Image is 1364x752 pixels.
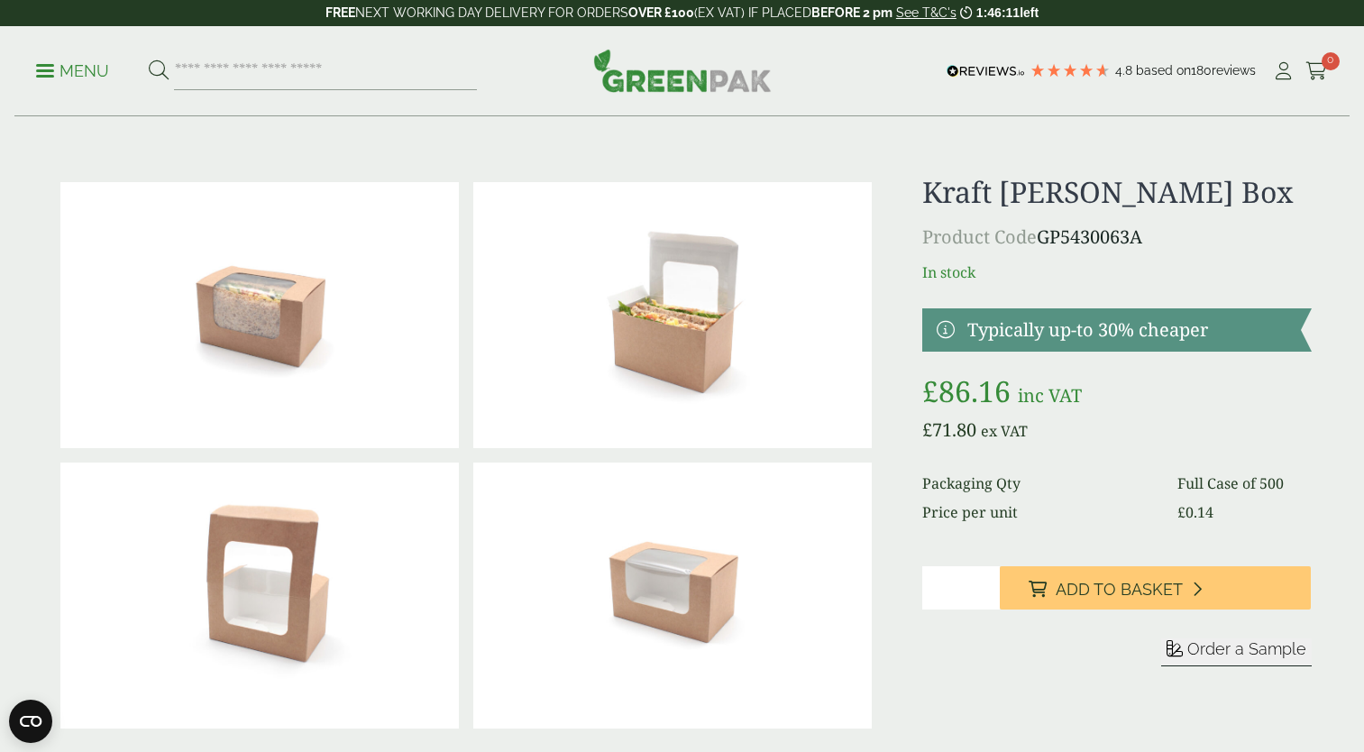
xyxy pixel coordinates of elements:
button: Order a Sample [1161,638,1312,666]
span: 4.8 [1115,63,1136,78]
i: Cart [1305,62,1328,80]
img: GreenPak Supplies [593,49,772,92]
button: Add to Basket [1000,566,1311,610]
bdi: 71.80 [922,417,976,442]
p: In stock [922,261,1311,283]
img: 5430063A Kraft Bloomer Sandwich Box Open With Sandwich Contents [473,182,872,448]
span: ex VAT [981,421,1028,441]
dt: Packaging Qty [922,472,1156,494]
dt: Price per unit [922,501,1156,523]
a: 0 [1305,58,1328,85]
div: 4.78 Stars [1030,62,1111,78]
span: left [1020,5,1039,20]
p: GP5430063A [922,224,1311,251]
span: Order a Sample [1187,639,1306,658]
span: 1:46:11 [976,5,1020,20]
span: Product Code [922,225,1037,249]
span: £ [922,371,938,410]
button: Open CMP widget [9,700,52,743]
p: Menu [36,60,109,82]
strong: BEFORE 2 pm [811,5,893,20]
bdi: 86.16 [922,371,1011,410]
span: inc VAT [1018,383,1082,408]
strong: FREE [325,5,355,20]
strong: OVER £100 [628,5,694,20]
a: See T&C's [896,5,957,20]
bdi: 0.14 [1177,502,1213,522]
span: 180 [1191,63,1212,78]
dd: Full Case of 500 [1177,472,1312,494]
i: My Account [1272,62,1295,80]
span: £ [922,417,932,442]
img: REVIEWS.io [947,65,1025,78]
span: reviews [1212,63,1256,78]
h1: Kraft [PERSON_NAME] Box [922,175,1311,209]
span: £ [1177,502,1185,522]
img: 5430063A Kraft Bloomer Sandwich Box Open No Food Contents [60,463,459,729]
img: 5430063A Kraft Bloomer Sandwich Box Closed No Food Contents [473,463,872,729]
span: 0 [1322,52,1340,70]
span: Add to Basket [1056,580,1183,600]
a: Menu [36,60,109,78]
img: 5430063A Kraft Bloomer Sandwich Box Closed With Sandwich Contents [60,182,459,448]
span: Based on [1136,63,1191,78]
